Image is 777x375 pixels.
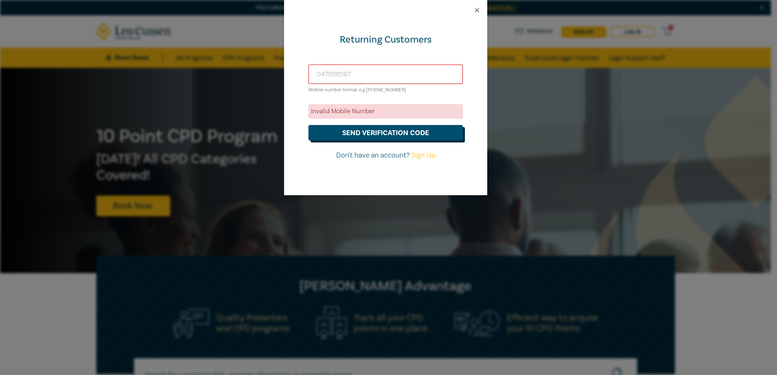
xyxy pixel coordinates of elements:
[473,6,481,14] button: Close
[308,150,463,161] p: Don't have an account?
[411,151,435,160] a: Sign Up
[308,87,406,93] small: Mobile number format e.g [PHONE_NUMBER]
[308,104,463,119] div: Invalid Mobile Number
[308,33,463,46] div: Returning Customers
[308,125,463,140] button: send verification code
[308,65,463,84] input: Enter email or Mobile number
